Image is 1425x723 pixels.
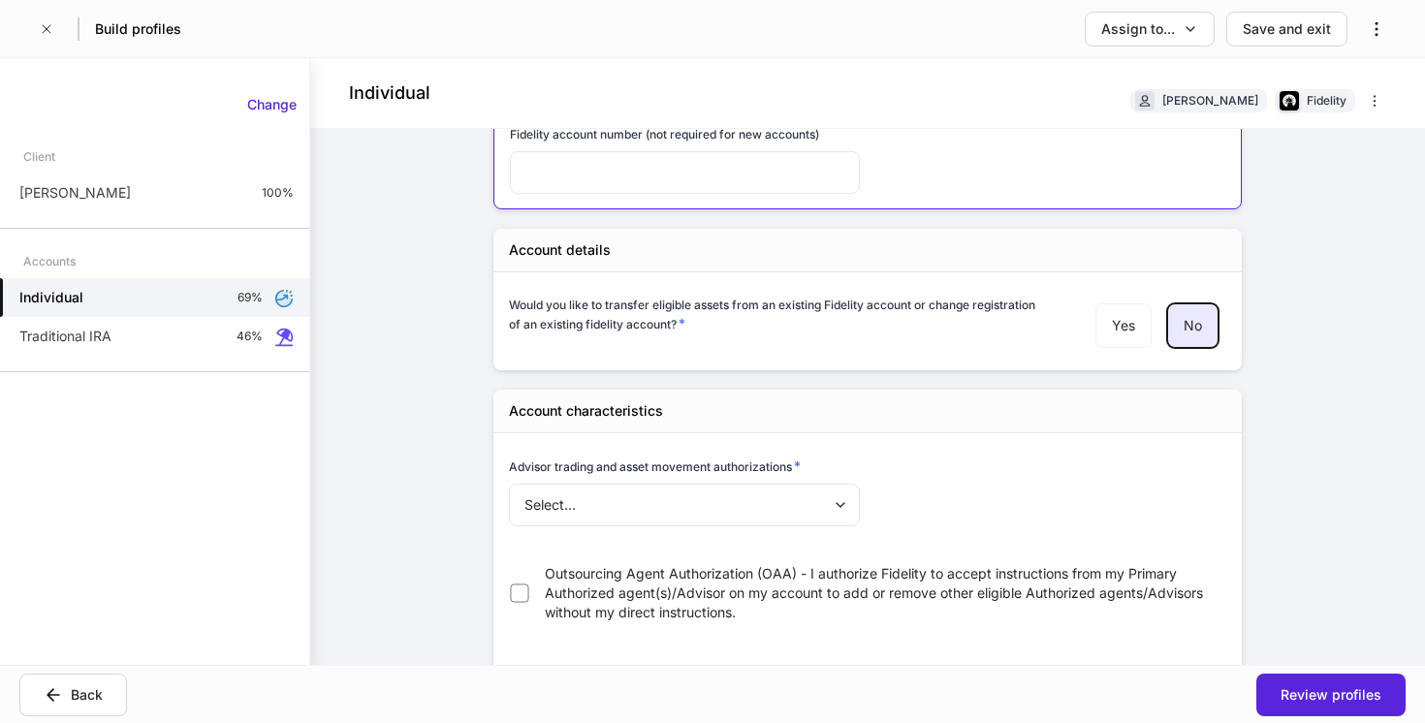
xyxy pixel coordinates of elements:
[19,183,131,203] p: [PERSON_NAME]
[235,89,309,120] button: Change
[262,185,294,201] p: 100%
[1243,19,1331,39] div: Save and exit
[509,296,1049,333] h6: Would you like to transfer eligible assets from an existing Fidelity account or change registrati...
[510,125,819,143] h6: Fidelity account number (not required for new accounts)
[509,484,859,526] div: Select...
[237,329,263,344] p: 46%
[1226,12,1347,47] button: Save and exit
[19,327,111,346] p: Traditional IRA
[19,674,127,716] button: Back
[95,19,181,39] h5: Build profiles
[23,140,55,173] div: Client
[71,685,103,705] div: Back
[19,288,83,307] h5: Individual
[1085,12,1215,47] button: Assign to...
[247,95,297,114] div: Change
[237,290,263,305] p: 69%
[509,240,611,260] h5: Account details
[1281,685,1381,705] div: Review profiles
[1307,91,1346,110] div: Fidelity
[1256,674,1406,716] button: Review profiles
[349,81,430,105] h4: Individual
[509,401,663,421] h5: Account characteristics
[23,244,76,278] div: Accounts
[509,456,801,476] h6: Advisor trading and asset movement authorizations
[1101,19,1175,39] div: Assign to...
[1162,91,1258,110] div: [PERSON_NAME]
[545,564,1216,622] span: Outsourcing Agent Authorization (OAA) - I authorize Fidelity to accept instructions from my Prima...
